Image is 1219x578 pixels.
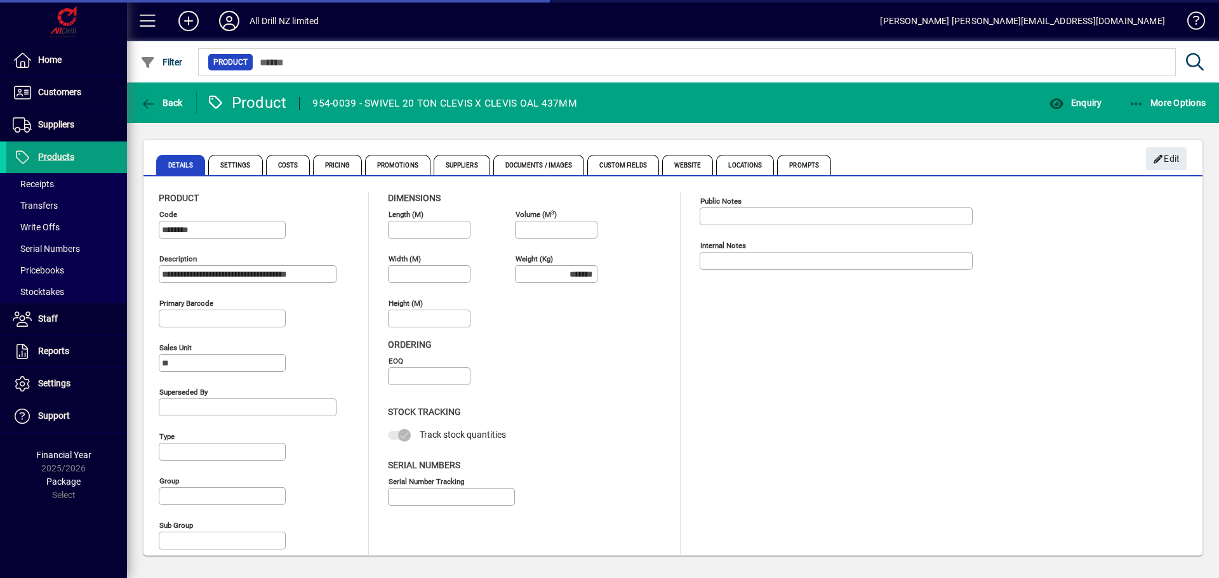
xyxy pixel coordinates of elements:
[159,254,197,263] mat-label: Description
[493,155,585,175] span: Documents / Images
[38,119,74,129] span: Suppliers
[13,222,60,232] span: Write Offs
[1153,148,1180,169] span: Edit
[880,11,1165,31] div: [PERSON_NAME] [PERSON_NAME][EMAIL_ADDRESS][DOMAIN_NAME]
[266,155,310,175] span: Costs
[140,57,183,67] span: Filter
[1046,91,1105,114] button: Enquiry
[388,407,461,417] span: Stock Tracking
[13,200,58,211] span: Transfers
[700,197,742,206] mat-label: Public Notes
[6,195,127,216] a: Transfers
[159,432,175,441] mat-label: Type
[127,91,197,114] app-page-header-button: Back
[389,210,423,219] mat-label: Length (m)
[777,155,831,175] span: Prompts
[389,476,464,485] mat-label: Serial Number tracking
[389,254,421,263] mat-label: Width (m)
[420,430,506,440] span: Track stock quantities
[159,193,199,203] span: Product
[213,56,248,69] span: Product
[6,400,127,432] a: Support
[389,299,423,308] mat-label: Height (m)
[38,411,70,421] span: Support
[1146,147,1187,170] button: Edit
[159,299,213,308] mat-label: Primary barcode
[208,155,263,175] span: Settings
[38,55,62,65] span: Home
[159,388,208,397] mat-label: Superseded by
[140,98,183,108] span: Back
[6,259,127,281] a: Pricebooks
[13,244,80,254] span: Serial Numbers
[6,281,127,303] a: Stocktakes
[38,87,81,97] span: Customers
[434,155,490,175] span: Suppliers
[700,241,746,250] mat-label: Internal Notes
[159,476,179,485] mat-label: Group
[38,313,58,324] span: Staff
[716,155,774,175] span: Locations
[46,476,81,487] span: Package
[551,209,554,215] sup: 3
[313,155,362,175] span: Pricing
[312,93,577,114] div: 954-0039 - SWIVEL 20 TON CLEVIS X CLEVIS OAL 437MM
[6,77,127,108] a: Customers
[365,155,430,175] span: Promotions
[137,51,186,74] button: Filter
[156,155,205,175] span: Details
[6,109,127,141] a: Suppliers
[13,179,54,189] span: Receipts
[38,378,70,388] span: Settings
[1129,98,1206,108] span: More Options
[6,336,127,367] a: Reports
[38,346,69,356] span: Reports
[388,460,460,470] span: Serial Numbers
[1049,98,1102,108] span: Enquiry
[662,155,714,175] span: Website
[6,173,127,195] a: Receipts
[6,368,127,400] a: Settings
[250,11,319,31] div: All Drill NZ limited
[388,193,441,203] span: Dimensions
[587,155,658,175] span: Custom Fields
[1126,91,1209,114] button: More Options
[38,152,74,162] span: Products
[159,343,192,352] mat-label: Sales unit
[36,450,91,460] span: Financial Year
[516,254,553,263] mat-label: Weight (Kg)
[159,521,193,530] mat-label: Sub group
[206,93,287,113] div: Product
[13,265,64,275] span: Pricebooks
[389,357,403,365] mat-label: EOQ
[168,10,209,32] button: Add
[137,91,186,114] button: Back
[209,10,250,32] button: Profile
[6,44,127,76] a: Home
[1178,3,1203,44] a: Knowledge Base
[6,303,127,335] a: Staff
[516,210,557,219] mat-label: Volume (m )
[6,216,127,238] a: Write Offs
[6,238,127,259] a: Serial Numbers
[159,210,177,219] mat-label: Code
[388,339,432,350] span: Ordering
[13,287,64,297] span: Stocktakes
